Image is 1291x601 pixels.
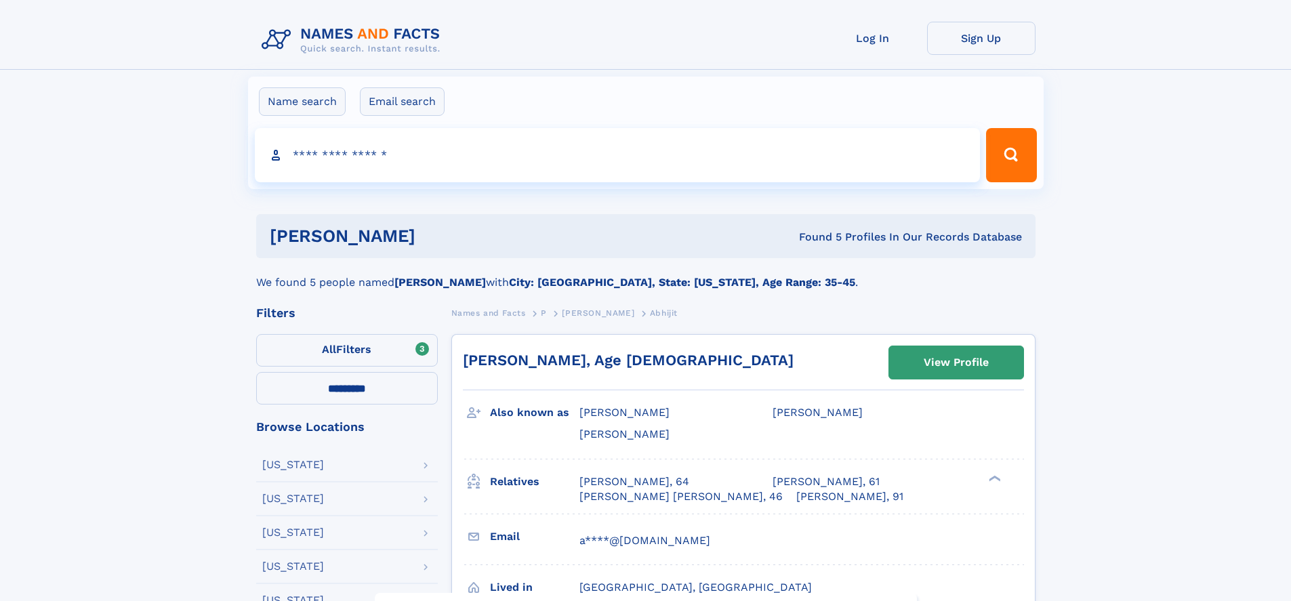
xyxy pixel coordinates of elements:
[562,308,634,318] span: [PERSON_NAME]
[773,474,880,489] a: [PERSON_NAME], 61
[927,22,1036,55] a: Sign Up
[773,406,863,419] span: [PERSON_NAME]
[394,276,486,289] b: [PERSON_NAME]
[490,525,579,548] h3: Email
[579,489,783,504] a: [PERSON_NAME] [PERSON_NAME], 46
[985,474,1002,482] div: ❯
[270,228,607,245] h1: [PERSON_NAME]
[322,343,336,356] span: All
[541,308,547,318] span: P
[256,258,1036,291] div: We found 5 people named with .
[579,474,689,489] a: [PERSON_NAME], 64
[256,307,438,319] div: Filters
[490,576,579,599] h3: Lived in
[819,22,927,55] a: Log In
[256,22,451,58] img: Logo Names and Facts
[256,421,438,433] div: Browse Locations
[579,581,812,594] span: [GEOGRAPHIC_DATA], [GEOGRAPHIC_DATA]
[986,128,1036,182] button: Search Button
[490,470,579,493] h3: Relatives
[463,352,794,369] a: [PERSON_NAME], Age [DEMOGRAPHIC_DATA]
[262,527,324,538] div: [US_STATE]
[924,347,989,378] div: View Profile
[889,346,1023,379] a: View Profile
[607,230,1022,245] div: Found 5 Profiles In Our Records Database
[796,489,903,504] a: [PERSON_NAME], 91
[262,561,324,572] div: [US_STATE]
[262,459,324,470] div: [US_STATE]
[451,304,526,321] a: Names and Facts
[541,304,547,321] a: P
[509,276,855,289] b: City: [GEOGRAPHIC_DATA], State: [US_STATE], Age Range: 35-45
[650,308,678,318] span: Abhijit
[490,401,579,424] h3: Also known as
[579,406,670,419] span: [PERSON_NAME]
[579,428,670,440] span: [PERSON_NAME]
[360,87,445,116] label: Email search
[256,334,438,367] label: Filters
[262,493,324,504] div: [US_STATE]
[562,304,634,321] a: [PERSON_NAME]
[255,128,981,182] input: search input
[259,87,346,116] label: Name search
